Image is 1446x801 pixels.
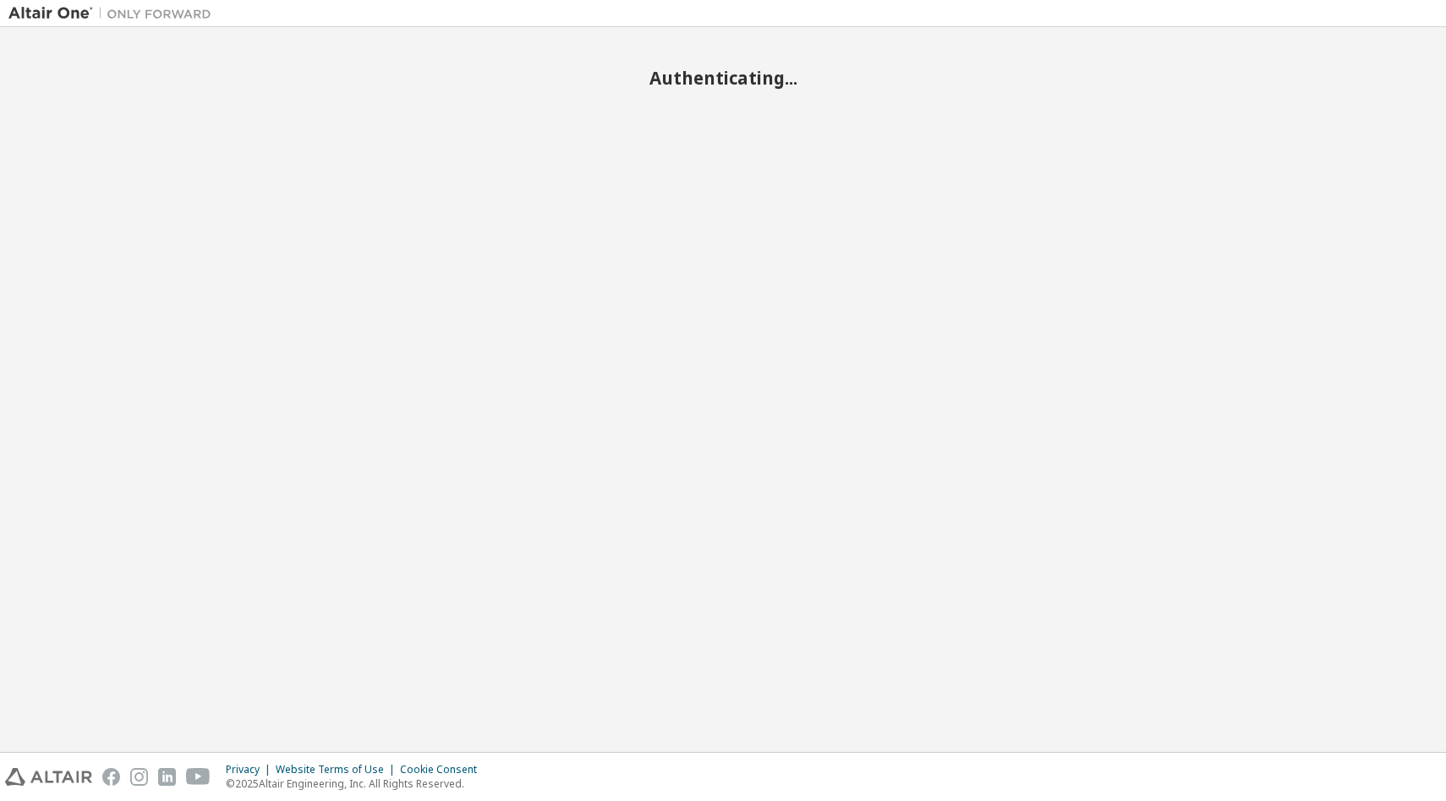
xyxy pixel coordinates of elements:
[186,768,211,786] img: youtube.svg
[5,768,92,786] img: altair_logo.svg
[8,5,220,22] img: Altair One
[226,776,487,791] p: © 2025 Altair Engineering, Inc. All Rights Reserved.
[102,768,120,786] img: facebook.svg
[400,763,487,776] div: Cookie Consent
[130,768,148,786] img: instagram.svg
[226,763,276,776] div: Privacy
[8,67,1438,89] h2: Authenticating...
[158,768,176,786] img: linkedin.svg
[276,763,400,776] div: Website Terms of Use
